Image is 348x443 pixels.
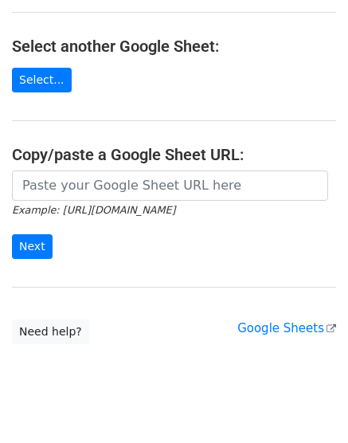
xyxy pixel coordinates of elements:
h4: Select another Google Sheet: [12,37,336,56]
iframe: Chat Widget [268,367,348,443]
small: Example: [URL][DOMAIN_NAME] [12,204,175,216]
h4: Copy/paste a Google Sheet URL: [12,145,336,164]
a: Need help? [12,320,89,344]
a: Select... [12,68,72,92]
input: Paste your Google Sheet URL here [12,171,328,201]
a: Google Sheets [237,321,336,335]
input: Next [12,234,53,259]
